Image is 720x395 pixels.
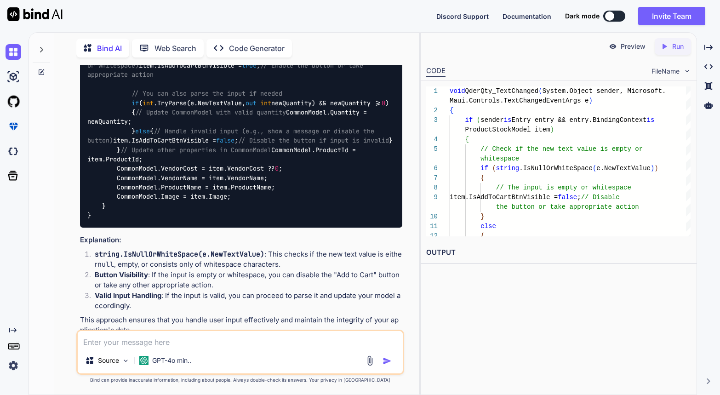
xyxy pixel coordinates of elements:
[504,116,512,124] span: is
[496,165,519,172] span: string
[87,61,367,79] span: // Enable the button or take appropriate action
[246,99,257,107] span: out
[426,222,438,231] div: 11
[139,356,149,365] img: GPT-4o mini
[550,126,554,133] span: )
[481,155,520,162] span: whitespace
[421,242,697,263] h2: OUTPUT
[539,87,543,95] span: (
[426,86,438,96] div: 1
[512,116,647,124] span: Entry entry && entry.BindingContext
[450,97,589,104] span: Maui.Controls.TextChangedEventArgs e
[365,355,375,366] img: attachment
[382,99,385,107] span: 0
[558,194,577,201] span: false
[621,42,646,51] p: Preview
[154,43,196,54] p: Web Search
[565,11,600,21] span: Dark mode
[426,231,438,241] div: 12
[477,116,480,124] span: (
[80,315,402,336] p: This approach ensures that you handle user input effectively and maintain the integrity of your a...
[6,69,21,85] img: ai-studio
[95,270,148,279] strong: Button Visibility
[7,7,63,21] img: Bind AI
[638,7,705,25] button: Invite Team
[383,356,392,366] img: icon
[450,87,465,95] span: void
[6,119,21,134] img: premium
[87,291,402,311] li: : If the input is valid, you can proceed to parse it and update your model accordingly.
[651,67,680,76] span: FileName
[465,126,550,133] span: ProductStockModel item
[98,356,119,365] p: Source
[242,61,257,69] span: true
[95,250,264,259] code: string.IsNullOrWhiteSpace(e.NewTextValue)
[481,213,485,220] span: }
[426,212,438,222] div: 10
[481,165,489,172] span: if
[647,116,655,124] span: is
[95,291,161,300] strong: Valid Input Handling
[589,97,593,104] span: )
[436,11,489,21] button: Discord Support
[238,136,389,144] span: // Disable the button if input is invalid
[655,165,658,172] span: )
[275,165,279,173] span: 0
[465,116,473,124] span: if
[426,183,438,193] div: 8
[6,44,21,60] img: chat
[465,136,469,143] span: {
[426,115,438,125] div: 3
[436,12,489,20] span: Discord Support
[426,164,438,173] div: 6
[6,94,21,109] img: githubLight
[216,136,234,144] span: false
[496,203,639,211] span: the button or take appropriate action
[520,165,593,172] span: .IsNullOrWhiteSpace
[122,357,130,365] img: Pick Models
[80,235,402,246] h3: Explanation:
[450,194,558,201] span: item.IsAddToCartBtnVisible =
[496,184,631,191] span: // The input is empty or whitespace
[597,165,651,172] span: e.NewTextValue
[97,260,114,269] code: null
[135,108,286,116] span: // Update CommonModel with valid quantity
[97,43,122,54] p: Bind AI
[426,144,438,154] div: 5
[581,194,620,201] span: // Disable
[143,99,154,107] span: int
[593,165,596,172] span: (
[426,173,438,183] div: 7
[492,165,496,172] span: (
[6,358,21,373] img: settings
[260,99,271,107] span: int
[543,87,666,95] span: System.Object sender, Microsoft.
[481,174,485,182] span: {
[426,135,438,144] div: 4
[131,99,139,107] span: if
[481,116,504,124] span: sender
[6,143,21,159] img: darkCloudIdeIcon
[503,12,551,20] span: Documentation
[683,67,691,75] img: chevron down
[426,193,438,202] div: 9
[503,11,551,21] button: Documentation
[609,42,617,51] img: preview
[577,194,581,201] span: ;
[672,42,684,51] p: Run
[651,165,654,172] span: )
[426,66,446,77] div: CODE
[481,232,485,240] span: {
[87,270,402,291] li: : If the input is empty or whitespace, you can disable the "Add to Cart" button or take any other...
[481,223,497,230] span: else
[131,90,282,98] span: // You can also parse the input if needed
[87,249,402,270] li: : This checks if the new text value is either , empty, or consists only of whitespace characters.
[426,106,438,115] div: 2
[481,145,643,153] span: // Check if the new text value is empty or
[87,127,378,144] span: // Handle invalid input (e.g., show a message or disable the button)
[135,127,150,135] span: else
[465,87,539,95] span: QderQty_TextChanged
[120,146,271,154] span: // Update other properties in CommonModel
[152,356,191,365] p: GPT-4o min..
[76,377,404,384] p: Bind can provide inaccurate information, including about people. Always double-check its answers....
